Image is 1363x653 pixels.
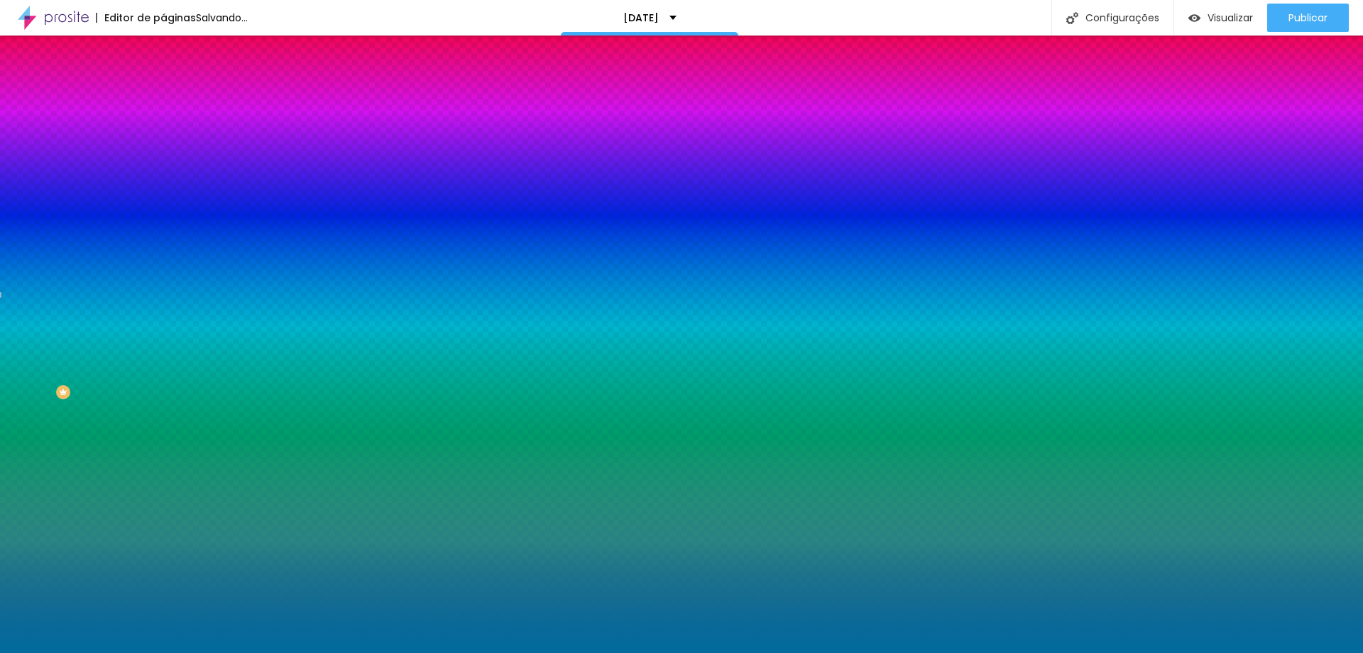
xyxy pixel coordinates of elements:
img: Icone [1066,12,1078,24]
button: Publicar [1267,4,1349,32]
img: view-1.svg [1188,12,1200,24]
p: [DATE] [623,13,659,23]
button: Visualizar [1174,4,1267,32]
span: Visualizar [1208,12,1253,23]
div: Salvando... [196,13,248,23]
div: Editor de páginas [96,13,196,23]
span: Publicar [1288,12,1328,23]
